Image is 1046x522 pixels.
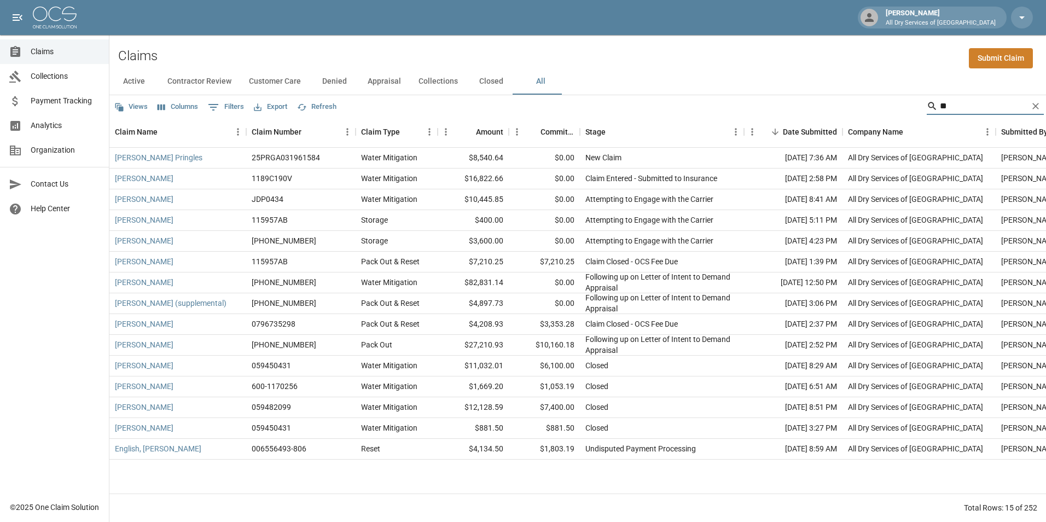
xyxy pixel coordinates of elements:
a: [PERSON_NAME] (supplemental) [115,298,226,309]
div: Company Name [842,117,996,147]
div: Amount [476,117,503,147]
div: Undisputed Payment Processing [585,443,696,454]
button: Menu [438,124,454,140]
div: All Dry Services of Atlanta [848,173,983,184]
div: Water Mitigation [361,422,417,433]
div: 1189C190V [252,173,292,184]
div: $1,803.19 [509,439,580,460]
button: Appraisal [359,68,410,95]
div: All Dry Services of Atlanta [848,256,983,267]
div: All Dry Services of Atlanta [848,318,983,329]
div: Storage [361,235,388,246]
button: Views [112,98,150,115]
a: [PERSON_NAME] [115,360,173,371]
div: 0796735298 [252,318,295,329]
div: Total Rows: 15 of 252 [964,502,1037,513]
div: Following up on Letter of Intent to Demand Appraisal [585,271,739,293]
div: $7,210.25 [438,252,509,272]
div: 01-009-039836 [252,298,316,309]
div: Committed Amount [541,117,574,147]
button: Menu [230,124,246,140]
button: Sort [903,124,919,140]
button: Menu [728,124,744,140]
button: Show filters [205,98,247,116]
button: open drawer [7,7,28,28]
div: $400.00 [438,210,509,231]
div: $16,822.66 [438,169,509,189]
div: Claim Name [115,117,158,147]
div: $7,210.25 [509,252,580,272]
button: Menu [979,124,996,140]
div: [DATE] 6:51 AM [744,376,842,397]
div: [DATE] 3:06 PM [744,293,842,314]
a: [PERSON_NAME] [115,277,173,288]
button: Sort [768,124,783,140]
div: [DATE] 8:51 PM [744,397,842,418]
button: Contractor Review [159,68,240,95]
div: Water Mitigation [361,402,417,413]
a: [PERSON_NAME] [115,173,173,184]
div: Closed [585,402,608,413]
div: All Dry Services of Atlanta [848,381,983,392]
div: $4,208.93 [438,314,509,335]
div: Following up on Letter of Intent to Demand Appraisal [585,334,739,356]
button: All [516,68,565,95]
div: Storage [361,214,388,225]
div: Pack Out [361,339,392,350]
div: Attempting to Engage with the Carrier [585,214,713,225]
div: $27,210.93 [438,335,509,356]
div: 01-009-039836 [252,339,316,350]
div: [DATE] 4:23 PM [744,231,842,252]
div: Claim Number [246,117,356,147]
div: 115957AB [252,214,288,225]
div: All Dry Services of Atlanta [848,443,983,454]
div: Committed Amount [509,117,580,147]
a: [PERSON_NAME] Pringles [115,152,202,163]
div: Claim Closed - OCS Fee Due [585,256,678,267]
div: Amount [438,117,509,147]
div: $881.50 [438,418,509,439]
div: $1,669.20 [438,376,509,397]
div: JDP0434 [252,194,283,205]
div: Search [927,97,1044,117]
div: Water Mitigation [361,173,417,184]
div: Pack Out & Reset [361,298,420,309]
div: Pack Out & Reset [361,318,420,329]
div: $0.00 [509,169,580,189]
div: 059450431 [252,422,291,433]
div: Water Mitigation [361,152,417,163]
img: ocs-logo-white-transparent.png [33,7,77,28]
a: [PERSON_NAME] [115,318,173,329]
button: Sort [158,124,173,140]
button: Collections [410,68,467,95]
button: Select columns [155,98,201,115]
div: Claim Closed - OCS Fee Due [585,318,678,329]
button: Sort [301,124,317,140]
button: Sort [525,124,541,140]
div: $7,400.00 [509,397,580,418]
button: Export [251,98,290,115]
a: [PERSON_NAME] [115,402,173,413]
div: Company Name [848,117,903,147]
div: Following up on Letter of Intent to Demand Appraisal [585,292,739,314]
div: [DATE] 8:41 AM [744,189,842,210]
span: Analytics [31,120,100,131]
div: $3,600.00 [438,231,509,252]
div: All Dry Services of Atlanta [848,194,983,205]
div: 115957AB [252,256,288,267]
div: All Dry Services of Atlanta [848,360,983,371]
div: Claim Entered - Submitted to Insurance [585,173,717,184]
a: Submit Claim [969,48,1033,68]
span: Claims [31,46,100,57]
div: Claim Number [252,117,301,147]
div: $1,053.19 [509,376,580,397]
div: [DATE] 12:50 PM [744,272,842,293]
a: [PERSON_NAME] [115,381,173,392]
div: Water Mitigation [361,360,417,371]
button: Menu [339,124,356,140]
div: dynamic tabs [109,68,1046,95]
div: $10,160.18 [509,335,580,356]
button: Menu [421,124,438,140]
div: [DATE] 8:29 AM [744,356,842,376]
div: Date Submitted [744,117,842,147]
